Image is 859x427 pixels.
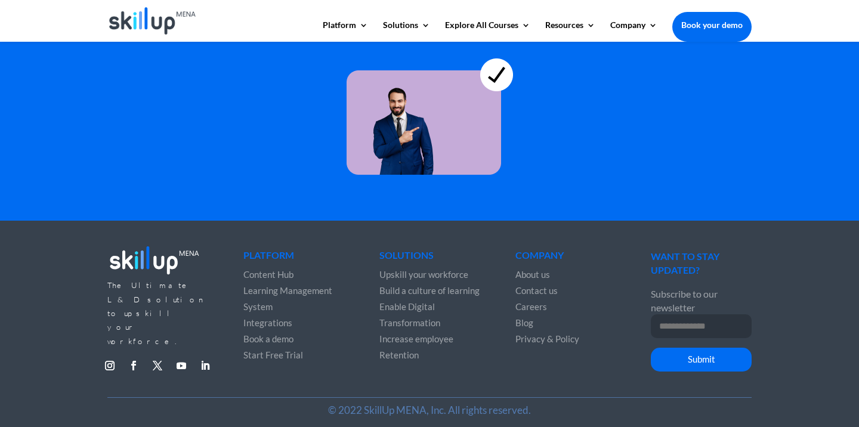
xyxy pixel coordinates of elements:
[243,285,332,312] a: Learning Management System
[109,7,196,35] img: Skillup Mena
[148,356,167,375] a: Follow on X
[243,333,293,344] a: Book a demo
[379,269,468,280] a: Upskill your workforce
[107,403,752,417] p: © 2022 SkillUp MENA, Inc. All rights reserved.
[107,280,206,346] span: The Ultimate L&D solution to upskill your workforce.
[107,242,202,277] img: footer_logo
[651,348,751,372] button: Submit
[243,317,292,328] a: Integrations
[610,21,657,41] a: Company
[124,356,143,375] a: Follow on Facebook
[100,356,119,375] a: Follow on Instagram
[172,356,191,375] a: Follow on Youtube
[515,285,558,296] a: Contact us
[379,285,480,296] a: Build a culture of learning
[379,333,453,360] a: Increase employee Retention
[799,370,859,427] iframe: Chat Widget
[379,301,440,328] a: Enable Digital Transformation
[445,21,530,41] a: Explore All Courses
[651,250,719,276] span: WANT TO STAY UPDATED?
[672,12,752,38] a: Book your demo
[515,317,533,328] a: Blog
[323,21,368,41] a: Platform
[688,354,715,364] span: Submit
[383,21,430,41] a: Solutions
[515,250,616,266] h4: Company
[515,269,550,280] a: About us
[243,250,344,266] h4: Platform
[545,21,595,41] a: Resources
[379,250,480,266] h4: Solutions
[515,333,579,344] a: Privacy & Policy
[515,301,547,312] a: Careers
[243,349,303,360] a: Start Free Trial
[651,287,751,315] p: Subscribe to our newsletter
[196,356,215,375] a: Follow on LinkedIn
[347,35,513,175] img: learning for everyone 4 - skillup
[243,269,293,280] a: Content Hub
